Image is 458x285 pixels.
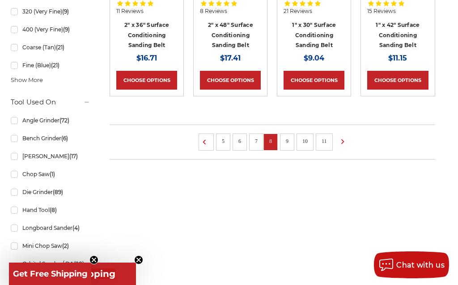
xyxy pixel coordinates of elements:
a: 9 [283,136,292,146]
button: Close teaser [89,255,98,264]
a: 5 [219,136,228,146]
span: $17.41 [220,54,241,62]
a: Choose Options [284,71,344,90]
a: Fine (Blue) [11,57,91,73]
a: Angle Grinder [11,112,91,128]
a: 1" x 42" Surface Conditioning Sanding Belt [376,22,420,48]
a: Longboard Sander [11,220,91,236]
a: 6 [235,136,244,146]
a: 1" x 30" Surface Conditioning Sanding Belt [292,22,336,48]
span: (9) [62,8,69,15]
a: [PERSON_NAME] [11,148,91,164]
span: (8) [50,207,57,213]
span: 8 Reviews [200,9,227,14]
a: Chop Saw [11,166,91,182]
a: Die Grinder [11,184,91,200]
button: Chat with us [374,251,449,278]
span: $9.04 [304,54,324,62]
span: (1) [50,171,55,177]
a: Mini Chop Saw [11,238,91,254]
span: 21 Reviews [284,9,312,14]
div: Get Free ShippingClose teaser [9,263,91,285]
span: (17) [69,153,78,160]
span: (9) [63,26,70,33]
span: 11 Reviews [116,9,144,14]
span: 15 Reviews [367,9,396,14]
span: Show More [11,76,43,85]
h5: Tool Used On [11,97,91,108]
span: (72) [59,117,69,124]
span: (6) [61,135,68,142]
a: Coarse (Tan) [11,39,91,55]
span: (21) [51,62,59,69]
a: 7 [252,136,261,146]
a: Choose Options [116,71,177,90]
span: $16.71 [136,54,157,62]
a: Bench Grinder [11,130,91,146]
span: Get Free Shipping [13,269,88,279]
a: 400 (Very Fine) [11,22,91,37]
span: $11.15 [388,54,407,62]
a: 2" x 36" Surface Conditioning Sanding Belt [124,22,169,48]
a: Choose Options [200,71,261,90]
a: Orbital Sander / DA [11,256,91,281]
a: 320 (Very Fine) [11,4,91,19]
a: 8 [266,136,275,146]
button: Close teaser [134,255,143,264]
span: (89) [53,189,63,195]
a: 11 [318,136,330,146]
span: (2) [62,242,69,249]
span: (21) [56,44,64,51]
a: 2" x 48" Surface Conditioning Sanding Belt [208,22,253,48]
span: (20) [74,260,84,267]
a: 10 [299,136,311,146]
div: Get Free ShippingClose teaser [9,263,136,285]
a: Choose Options [367,71,428,90]
span: (4) [72,225,80,231]
a: Hand Tool [11,202,91,218]
span: Chat with us [396,261,445,269]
